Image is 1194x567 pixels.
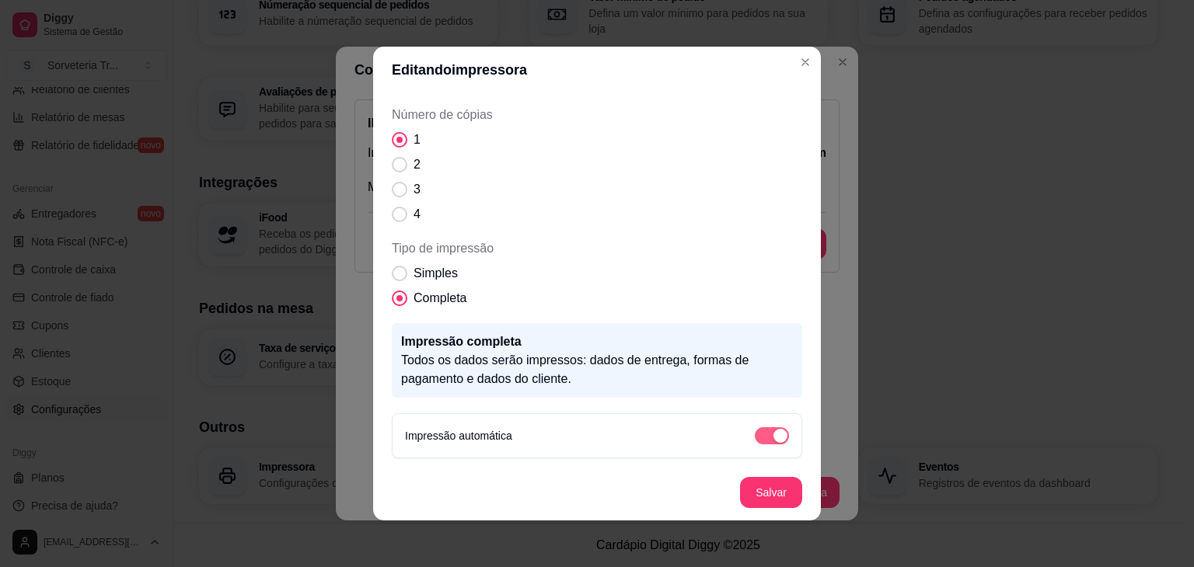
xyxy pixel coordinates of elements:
div: Número de cópias [392,106,802,224]
button: Close [793,50,818,75]
span: 4 [414,205,421,224]
p: Todos os dados serão impressos: dados de entrega, formas de pagamento e dados do cliente. [401,351,793,388]
header: Editando impressora [373,47,821,93]
p: Impressão completa [401,332,793,351]
button: Salvar [740,477,802,508]
label: Impressão automática [405,430,512,442]
span: 1 [414,130,421,149]
span: Número de cópias [392,106,802,124]
span: Simples [414,264,458,283]
span: 3 [414,180,421,199]
span: 2 [414,155,421,174]
span: Tipo de impressão [392,239,802,258]
div: Tipo de impressão [392,239,802,308]
span: Completa [414,289,466,308]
